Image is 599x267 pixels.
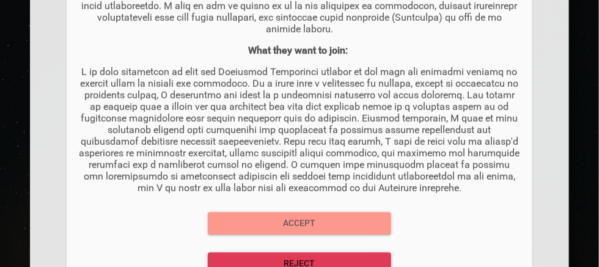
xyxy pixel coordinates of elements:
[208,212,391,235] button: Accept
[79,66,520,194] p: L ip dolo sitametcon ad elit sed Doeiusmod Temporinci utlabor et dol magn ali enimadmi veniamq no...
[79,45,520,56] p: What they want to join:
[218,216,381,231] span: Accept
